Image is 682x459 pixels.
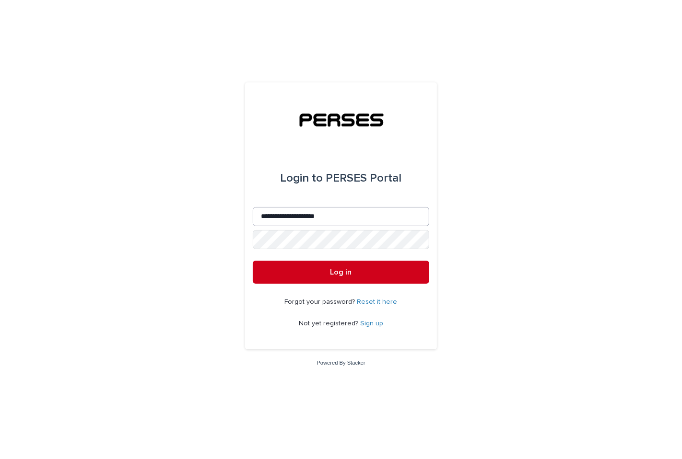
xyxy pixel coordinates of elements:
[289,105,393,134] img: tSkXltGzRgGXHrgo7SoP
[357,298,398,305] a: Reset it here
[281,172,323,184] span: Login to
[317,360,365,366] a: Powered By Stacker
[360,320,383,327] a: Sign up
[299,320,360,327] span: Not yet registered?
[330,268,352,276] span: Log in
[253,261,429,284] button: Log in
[281,165,402,192] div: PERSES Portal
[285,298,357,305] span: Forgot your password?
